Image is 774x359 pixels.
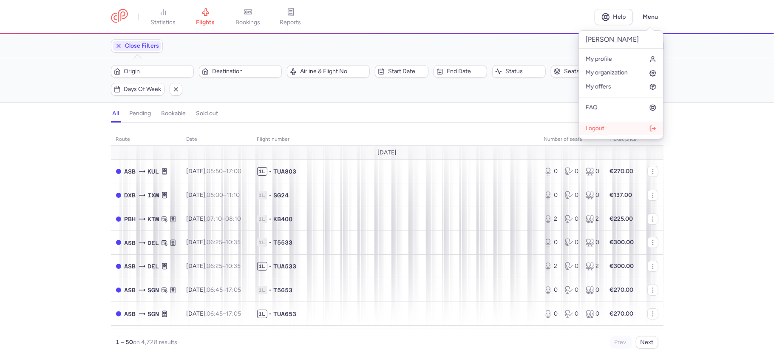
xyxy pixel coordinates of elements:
span: • [269,262,272,271]
span: [DATE], [187,191,240,199]
th: number of seats [539,133,605,146]
span: [DATE] [377,149,397,156]
div: 0 [565,167,579,176]
span: bookings [236,19,261,26]
span: IXM [148,191,159,200]
th: Ticket price [605,133,642,146]
span: TUA803 [274,167,297,176]
span: 1L [257,167,267,176]
span: KB400 [274,215,293,223]
span: Destination [212,68,279,75]
a: Help [595,9,633,25]
div: 2 [586,262,600,271]
div: 0 [544,286,558,294]
span: 1L [257,310,267,318]
span: My profile [586,56,612,63]
span: [DATE], [187,310,241,317]
button: Days of week [111,83,164,96]
span: DEL [148,238,159,248]
button: End date [434,65,487,78]
span: [DATE], [187,286,241,293]
div: 0 [586,238,600,247]
button: Origin [111,65,194,78]
span: FAQ [586,104,598,111]
a: My organization [579,66,663,80]
span: on 4,728 results [133,339,178,346]
span: – [207,286,241,293]
button: Export [578,39,616,53]
span: SGN [148,309,159,319]
h4: all [113,110,119,117]
time: 11:10 [227,191,240,199]
span: • [269,215,272,223]
span: PBH [125,214,136,224]
span: DEL [148,262,159,271]
span: Start date [388,68,425,75]
h4: sold out [196,110,218,117]
div: 0 [544,191,558,199]
span: TUA533 [274,262,297,271]
span: My offers [586,83,611,90]
a: reports [269,8,312,26]
time: 10:35 [226,239,241,246]
span: Status [505,68,543,75]
span: • [269,310,272,318]
span: T5533 [274,238,293,247]
a: flights [184,8,227,26]
time: 06:45 [207,310,223,317]
span: [DATE], [187,239,241,246]
div: 0 [586,310,600,318]
div: 0 [565,238,579,247]
span: Logout [586,125,604,132]
time: 06:25 [207,239,223,246]
button: Close Filters [111,40,162,52]
span: DXB [125,191,136,200]
strong: €137.00 [610,191,632,199]
button: Seats and bookings [551,65,634,78]
button: Menu [638,9,663,25]
a: FAQ [579,101,663,114]
a: CitizenPlane red outlined logo [111,9,128,25]
span: – [207,310,241,317]
time: 06:25 [207,262,223,270]
div: 0 [565,191,579,199]
p: [PERSON_NAME] [579,31,663,49]
span: End date [447,68,484,75]
div: 0 [565,215,579,223]
div: 0 [586,167,600,176]
span: Seats and bookings [564,68,631,75]
span: My organization [586,69,628,76]
strong: €225.00 [610,215,633,222]
span: – [207,191,240,199]
span: [DATE], [187,262,241,270]
button: Logout [579,122,663,135]
span: TUA653 [274,310,297,318]
strong: €300.00 [610,239,634,246]
span: [DATE], [187,215,241,222]
span: KUL [148,167,159,176]
div: 0 [544,238,558,247]
div: 0 [586,191,600,199]
th: Flight number [252,133,539,146]
div: 0 [544,310,558,318]
button: Prev. [610,336,632,349]
strong: €270.00 [610,168,634,175]
span: Airline & Flight No. [300,68,367,75]
span: – [207,239,241,246]
button: Airline & Flight No. [287,65,370,78]
div: 0 [565,262,579,271]
strong: €270.00 [610,310,634,317]
strong: €300.00 [610,262,634,270]
strong: 1 – 50 [116,339,133,346]
time: 17:05 [227,286,241,293]
span: • [269,191,272,199]
span: ASB [125,167,136,176]
time: 07:10 [207,215,222,222]
div: 0 [565,310,579,318]
span: – [207,168,242,175]
button: Destination [199,65,282,78]
span: [DATE], [187,168,242,175]
span: 1L [257,286,267,294]
time: 05:50 [207,168,223,175]
span: KTM [148,214,159,224]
